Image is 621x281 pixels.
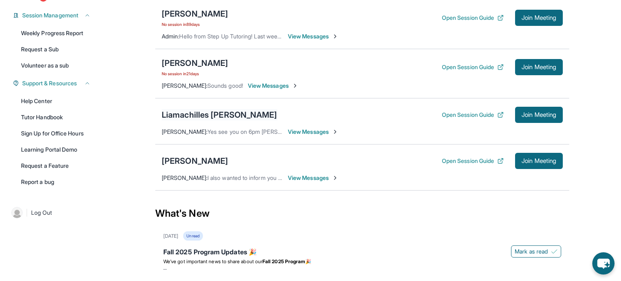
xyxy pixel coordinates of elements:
[332,175,338,181] img: Chevron-Right
[19,11,91,19] button: Session Management
[522,158,556,163] span: Join Meeting
[522,112,556,117] span: Join Meeting
[288,128,338,136] span: View Messages
[19,79,91,87] button: Support & Resources
[288,32,338,40] span: View Messages
[162,57,228,69] div: [PERSON_NAME]
[207,128,340,135] span: Yes see you on 6pm [PERSON_NAME] he is excited
[162,109,277,120] div: Liamachilles [PERSON_NAME]
[515,153,563,169] button: Join Meeting
[16,26,95,40] a: Weekly Progress Report
[162,82,207,89] span: [PERSON_NAME] :
[16,110,95,125] a: Tutor Handbook
[288,174,338,182] span: View Messages
[522,65,556,70] span: Join Meeting
[305,258,311,264] span: 🎉
[515,10,563,26] button: Join Meeting
[522,15,556,20] span: Join Meeting
[16,175,95,189] a: Report a bug
[16,94,95,108] a: Help Center
[16,58,95,73] a: Volunteer as a sub
[11,207,23,218] img: user-img
[511,245,561,258] button: Mark as read
[207,82,243,89] span: Sounds good!
[551,248,558,255] img: Mark as read
[162,174,207,181] span: [PERSON_NAME] :
[162,155,228,167] div: [PERSON_NAME]
[162,70,228,77] span: No session in 21 days
[332,33,338,40] img: Chevron-Right
[22,79,77,87] span: Support & Resources
[442,63,504,71] button: Open Session Guide
[292,82,298,89] img: Chevron-Right
[592,252,615,275] button: chat-button
[26,208,28,218] span: |
[163,247,561,258] div: Fall 2025 Program Updates 🎉
[442,14,504,22] button: Open Session Guide
[332,129,338,135] img: Chevron-Right
[31,209,52,217] span: Log Out
[515,107,563,123] button: Join Meeting
[162,8,228,19] div: [PERSON_NAME]
[162,33,179,40] span: Admin :
[442,111,504,119] button: Open Session Guide
[16,158,95,173] a: Request a Feature
[163,258,262,264] span: We’ve got important news to share about our
[163,233,178,239] div: [DATE]
[162,21,228,27] span: No session in 89 days
[8,204,95,222] a: |Log Out
[155,196,569,231] div: What's New
[248,82,298,90] span: View Messages
[183,231,203,241] div: Unread
[442,157,504,165] button: Open Session Guide
[515,59,563,75] button: Join Meeting
[16,42,95,57] a: Request a Sub
[16,126,95,141] a: Sign Up for Office Hours
[207,174,498,181] span: I also wanted to inform you that [DATE] I will be going out of town and therefore will not be abl...
[262,258,305,264] strong: Fall 2025 Program
[16,142,95,157] a: Learning Portal Demo
[162,128,207,135] span: [PERSON_NAME] :
[22,11,78,19] span: Session Management
[515,247,548,256] span: Mark as read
